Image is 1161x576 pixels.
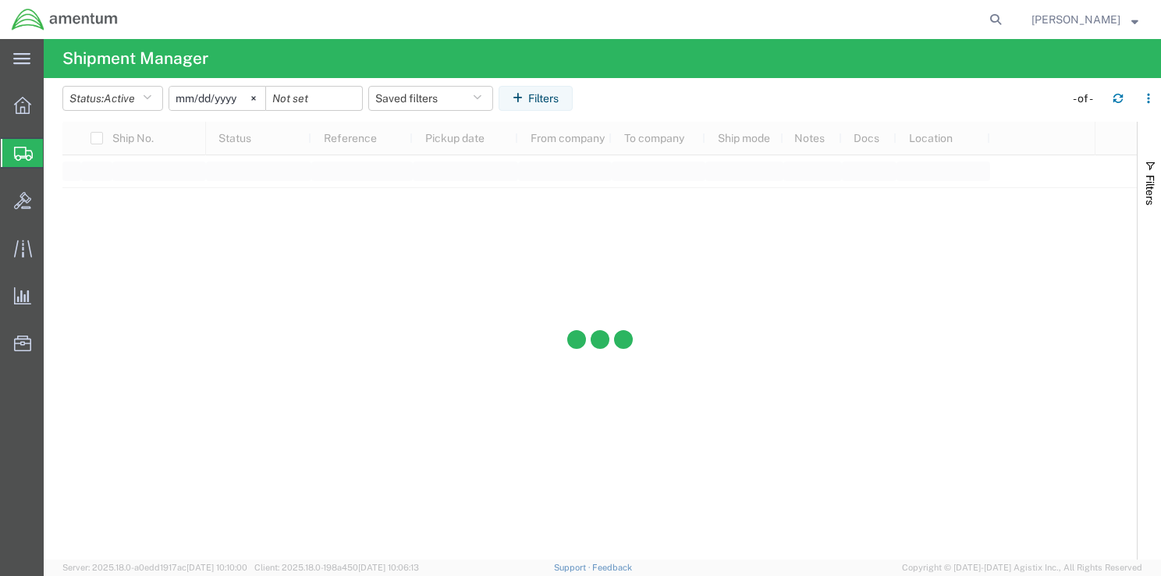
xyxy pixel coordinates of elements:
[499,86,573,111] button: Filters
[62,39,208,78] h4: Shipment Manager
[62,86,163,111] button: Status:Active
[592,563,632,572] a: Feedback
[554,563,593,572] a: Support
[11,8,119,31] img: logo
[1031,11,1120,28] span: Terry Cooper
[368,86,493,111] button: Saved filters
[254,563,419,572] span: Client: 2025.18.0-198a450
[1073,91,1100,107] div: - of -
[358,563,419,572] span: [DATE] 10:06:13
[169,87,265,110] input: Not set
[266,87,362,110] input: Not set
[186,563,247,572] span: [DATE] 10:10:00
[1144,175,1156,205] span: Filters
[104,92,135,105] span: Active
[1031,10,1139,29] button: [PERSON_NAME]
[902,561,1142,574] span: Copyright © [DATE]-[DATE] Agistix Inc., All Rights Reserved
[62,563,247,572] span: Server: 2025.18.0-a0edd1917ac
